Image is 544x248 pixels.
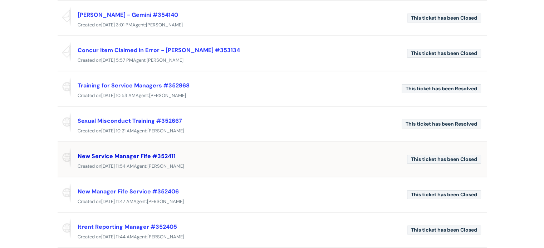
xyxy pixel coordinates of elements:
a: Training for Service Managers #352968 [78,82,190,89]
span: [DATE] 10:21 AM [101,128,134,134]
span: [PERSON_NAME] [149,92,186,98]
a: Sexual Misconduct Training #352667 [78,117,182,125]
span: [PERSON_NAME] [147,198,184,204]
span: This ticket has been Resolved [402,84,481,93]
span: [PERSON_NAME] [147,234,184,240]
span: [DATE] 11:44 AM [101,234,134,240]
span: [PERSON_NAME] [147,163,184,169]
span: This ticket has been Closed [407,190,481,199]
div: Created on Agent: [58,233,487,242]
span: Reported via portal [58,218,70,238]
span: [DATE] 11:47 AM [101,198,133,204]
span: This ticket has been Closed [407,49,481,58]
span: This ticket has been Closed [407,226,481,234]
div: Created on Agent: [58,21,487,30]
span: [DATE] 3:01 PM [101,22,132,28]
span: [DATE] 5:57 PM [101,57,133,63]
div: Created on Agent: [58,127,487,136]
span: [PERSON_NAME] [147,128,184,134]
a: New Service Manager Fife #352411 [78,152,176,160]
span: This ticket has been Resolved [402,120,481,128]
span: Reported via email [58,42,70,62]
span: [PERSON_NAME] [147,57,183,63]
a: Itrent Reporting Manager #352405 [78,223,177,231]
span: [DATE] 10:53 AM [101,92,136,98]
a: [PERSON_NAME] - Gemini #354140 [78,11,178,19]
span: Reported via portal [58,148,70,168]
span: This ticket has been Closed [407,14,481,22]
div: Created on Agent: [58,56,487,65]
div: Created on Agent: [58,162,487,171]
span: [DATE] 11:54 AM [101,163,134,169]
a: Concur Item Claimed in Error - [PERSON_NAME] #353134 [78,46,240,54]
span: Reported via portal [58,77,70,97]
a: New Manager Fife Service #352406 [78,188,179,195]
span: This ticket has been Closed [407,155,481,164]
div: Created on Agent: [58,91,487,100]
div: Created on Agent: [58,197,487,206]
span: Reported via portal [58,183,70,203]
span: Reported via email [58,6,70,26]
span: Reported via portal [58,112,70,132]
span: [PERSON_NAME] [146,22,183,28]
